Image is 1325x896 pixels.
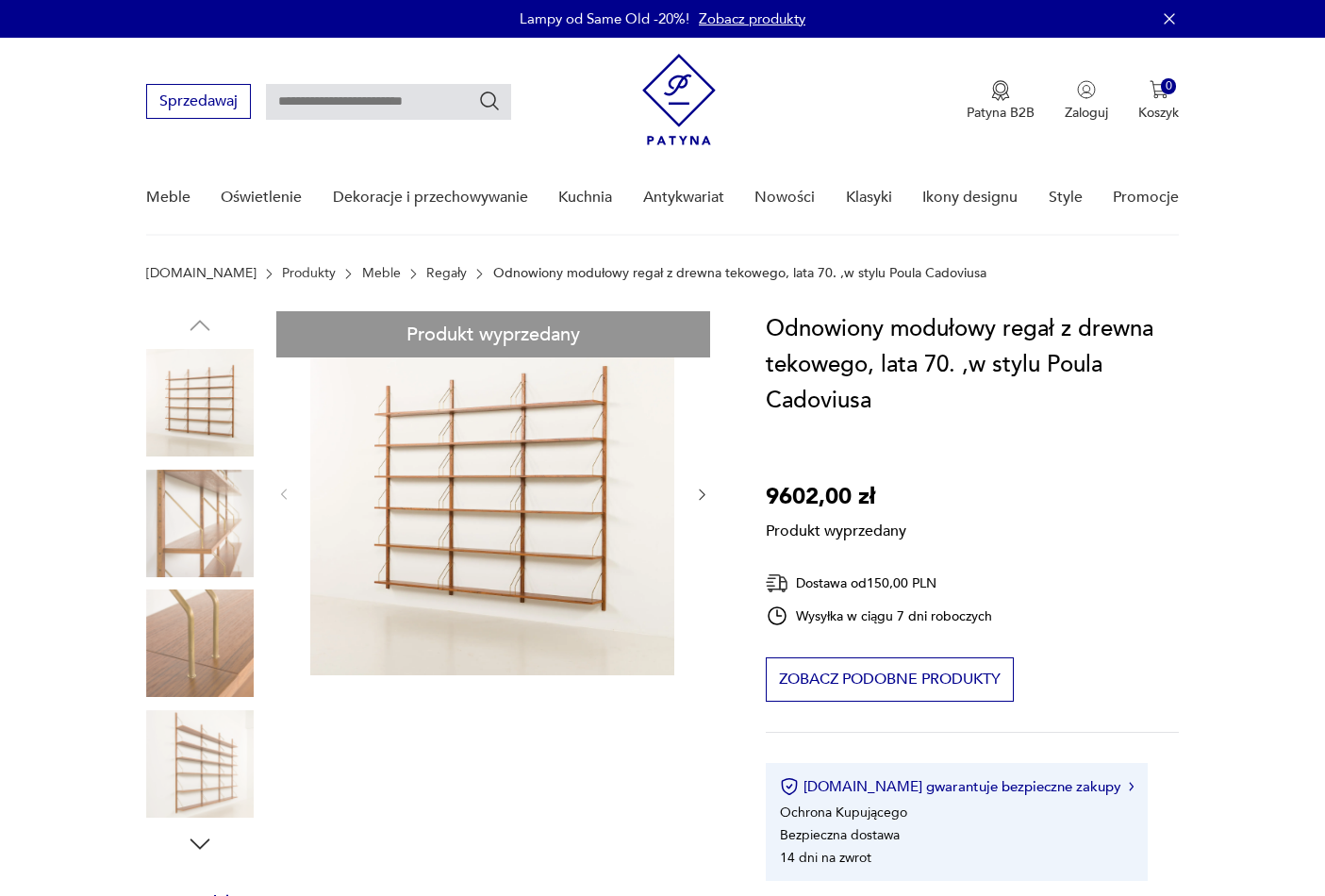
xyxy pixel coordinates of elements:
a: Dekoracje i przechowywanie [333,161,528,234]
a: Zobacz produkty [699,9,805,28]
img: Ikona certyfikatu [780,777,799,796]
img: Ikona strzałki w prawo [1129,782,1135,791]
button: 0Koszyk [1138,80,1179,122]
a: Antykwariat [643,161,724,234]
div: Dostawa od 150,00 PLN [766,572,992,595]
a: Promocje [1113,161,1179,234]
li: Ochrona Kupującego [780,804,907,821]
a: Produkty [282,266,336,281]
button: Sprzedawaj [146,84,251,119]
a: Oświetlenie [221,161,302,234]
p: 9602,00 zł [766,479,906,515]
div: 0 [1161,78,1177,94]
a: Nowości [754,161,815,234]
button: [DOMAIN_NAME] gwarantuje bezpieczne zakupy [780,777,1134,796]
button: Zaloguj [1065,80,1108,122]
a: Ikony designu [922,161,1018,234]
a: Meble [362,266,401,281]
a: [DOMAIN_NAME] [146,266,257,281]
li: 14 dni na zwrot [780,849,871,867]
img: Ikona medalu [991,80,1010,101]
p: Patyna B2B [967,104,1035,122]
a: Meble [146,161,190,234]
img: Ikona koszyka [1150,80,1168,99]
p: Odnowiony modułowy regał z drewna tekowego, lata 70. ,w stylu Poula Cadoviusa [493,266,986,281]
img: Ikonka użytkownika [1077,80,1096,99]
p: Koszyk [1138,104,1179,122]
a: Ikona medaluPatyna B2B [967,80,1035,122]
button: Patyna B2B [967,80,1035,122]
img: Ikona dostawy [766,572,788,595]
p: Zaloguj [1065,104,1108,122]
a: Kuchnia [558,161,612,234]
button: Szukaj [478,90,501,112]
a: Sprzedawaj [146,96,251,109]
p: Lampy od Same Old -20%! [520,9,689,28]
button: Zobacz podobne produkty [766,657,1014,702]
div: Wysyłka w ciągu 7 dni roboczych [766,605,992,627]
a: Regały [426,266,467,281]
p: Produkt wyprzedany [766,515,906,541]
li: Bezpieczna dostawa [780,826,900,844]
a: Style [1049,161,1083,234]
h1: Odnowiony modułowy regał z drewna tekowego, lata 70. ,w stylu Poula Cadoviusa [766,311,1179,419]
a: Klasyki [846,161,892,234]
img: Patyna - sklep z meblami i dekoracjami vintage [642,54,716,145]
